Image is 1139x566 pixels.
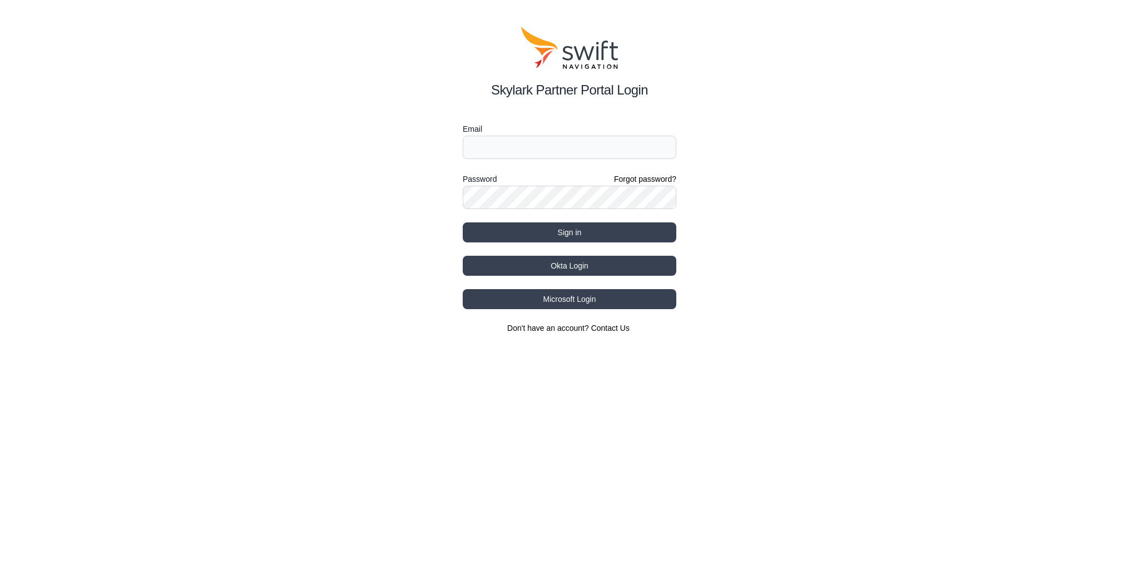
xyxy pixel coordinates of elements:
[463,80,676,100] h2: Skylark Partner Portal Login
[463,222,676,242] button: Sign in
[463,122,676,136] label: Email
[614,173,676,185] a: Forgot password?
[463,256,676,276] button: Okta Login
[463,172,497,186] label: Password
[591,324,630,332] a: Contact Us
[463,289,676,309] button: Microsoft Login
[463,322,676,334] section: Don't have an account?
